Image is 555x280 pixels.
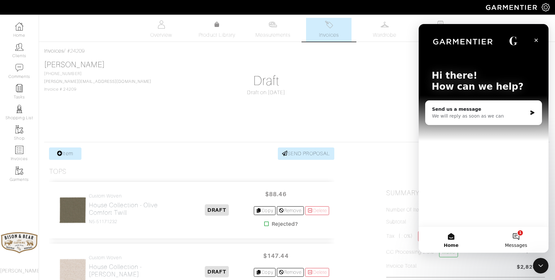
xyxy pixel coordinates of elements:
[386,247,458,257] h5: CC Processing 2.9%
[381,20,389,29] img: wardrobe-487a4870c1b7c33e795ec22d11cfc2ed9d08956e64fb3008fe2437562e282088.svg
[418,18,463,42] a: Look Books
[194,21,240,39] a: Product Library
[187,89,346,96] div: Draft on [DATE]
[255,31,291,39] span: Measurements
[44,60,105,69] a: [PERSON_NAME]
[517,263,545,272] span: $2,823.45
[525,247,545,260] span: $82.18
[386,189,545,197] h2: Summary
[199,31,235,39] span: Product Library
[362,18,407,42] a: Wardrobe
[15,125,23,134] img: garments-icon-b7da505a4dc4fd61783c78ac3ca0ef83fa9d6f193b1c9dc38574b1d14d53ca28.png
[437,20,445,29] img: todo-9ac3debb85659649dc8f770b8b6100bb5dab4b48dedcbae339e5042a72dfd3cc.svg
[386,263,417,269] h5: Invoice Total
[269,20,277,29] img: measurements-466bbee1fd09ba9460f595b01e5d73f9e2bff037440d3c8f018324cb6cdf7a4a.svg
[59,197,86,224] img: RsVPoHE7egataXKVdz12t23t
[256,249,295,263] span: $147.44
[305,206,329,215] a: Delete
[89,255,180,261] h4: Custom Woven
[483,2,542,13] img: garmentier-logo-header-white-b43fb05a5012e4ada735d5af1a66efaba907eab6374d6393d1fbf88cb4ef424d.png
[386,231,443,241] h5: Tax ( : 0%)
[15,146,23,154] img: orders-icon-0abe47150d42831381b5fb84f609e132dff9fe21cb692f30cb5eec754e2cba89.png
[15,84,23,92] img: reminder-icon-8004d30b9f0a5d33ae49ab947aed9ed385cf756f9e5892f1edd6e32f2345188e.png
[15,43,23,51] img: clients-icon-6bae9207a08558b7cb47a8932f037763ab4055f8c8b6bfacd5dc20c3e0201464.png
[150,31,172,39] span: Overview
[305,268,329,277] a: Delete
[89,201,180,216] h2: House Collection - Olive Comfort Twill
[157,20,165,29] img: basicinfo-40fd8af6dae0f16599ec9e87c0ef1c0a1fdea2edbe929e3d69a839185d80c458.svg
[373,31,396,39] span: Wardrobe
[542,3,550,11] img: gear-icon-white-bd11855cb880d31180b6d7d6211b90ccbf57a29d726f0c71d8c61bd08dd39cc2.png
[187,73,346,89] h1: Draft
[205,204,228,216] span: DRAFT
[44,48,64,54] a: Invoices
[386,207,426,213] h5: Number of Items
[386,219,406,225] h5: Subtotal
[49,147,81,160] a: Item
[49,168,67,176] h3: Tops
[250,18,296,42] a: Measurements
[89,263,180,278] h2: House Collection - [PERSON_NAME]
[306,18,351,42] a: Invoices
[319,31,339,39] span: Invoices
[44,71,151,92] span: [PHONE_NUMBER] Invoice # 24209
[533,258,549,274] iframe: Intercom live chat
[419,24,549,253] iframe: Intercom live chat
[89,219,180,224] h4: N5-51171232
[277,206,304,215] a: Remove
[15,167,23,175] img: garments-icon-b7da505a4dc4fd61783c78ac3ca0ef83fa9d6f193b1c9dc38574b1d14d53ca28.png
[278,147,334,160] a: SEND PROPOSAL
[256,187,295,201] span: $88.46
[325,20,333,29] img: orders-27d20c2124de7fd6de4e0e44c1d41de31381a507db9b33961299e4e07d508b8c.svg
[254,268,276,277] a: Copy
[44,47,550,55] div: / #24209
[15,105,23,113] img: stylists-icon-eb353228a002819b7ec25b43dbf5f0378dd9e0616d9560372ff212230b889e62.png
[254,206,276,215] a: Copy
[44,79,151,84] a: [PERSON_NAME][EMAIL_ADDRESS][DOMAIN_NAME]
[418,231,442,241] a: Override
[89,193,180,224] a: Custom Woven House Collection - Olive Comfort Twill N5-51171232
[139,18,184,42] a: Overview
[89,193,180,199] h4: Custom Woven
[277,268,304,277] a: Remove
[272,220,298,228] strong: Rejected?
[205,266,228,277] span: DRAFT
[15,64,23,72] img: comment-icon-a0a6a9ef722e966f86d9cbdc48e553b5cf19dbc54f86b18d962a5391bc8f6eb6.png
[15,22,23,31] img: dashboard-icon-dbcd8f5a0b271acd01030246c82b418ddd0df26cd7fceb0bd07c9910d44c42f6.png
[386,169,545,184] div: Not Paid Not Submitted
